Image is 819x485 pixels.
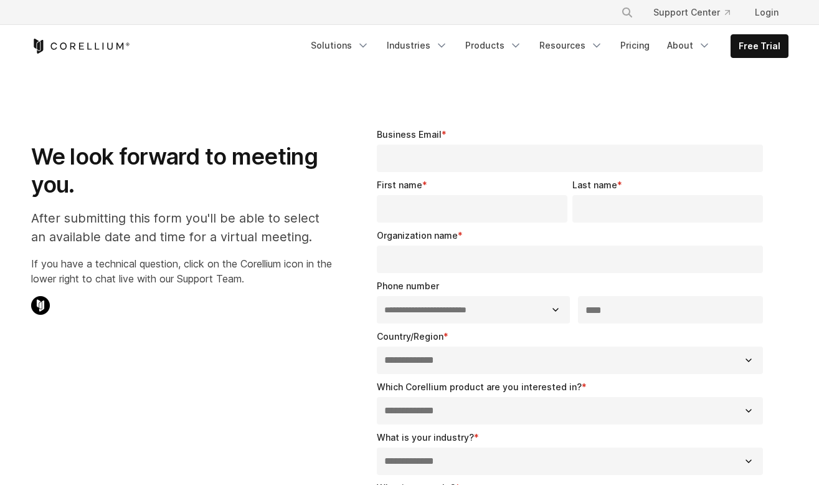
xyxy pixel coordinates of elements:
[377,432,474,443] span: What is your industry?
[377,180,422,190] span: First name
[31,209,332,246] p: After submitting this form you'll be able to select an available date and time for a virtual meet...
[616,1,638,24] button: Search
[31,256,332,286] p: If you have a technical question, click on the Corellium icon in the lower right to chat live wit...
[31,296,50,315] img: Corellium Chat Icon
[377,382,582,392] span: Which Corellium product are you interested in?
[377,129,442,140] span: Business Email
[377,281,439,291] span: Phone number
[377,331,443,342] span: Country/Region
[379,34,455,57] a: Industries
[606,1,788,24] div: Navigation Menu
[613,34,657,57] a: Pricing
[660,34,718,57] a: About
[745,1,788,24] a: Login
[731,35,788,57] a: Free Trial
[458,34,529,57] a: Products
[377,230,458,241] span: Organization name
[303,34,377,57] a: Solutions
[532,34,610,57] a: Resources
[572,180,617,190] span: Last name
[31,39,130,54] a: Corellium Home
[303,34,788,58] div: Navigation Menu
[643,1,740,24] a: Support Center
[31,143,332,199] h1: We look forward to meeting you.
